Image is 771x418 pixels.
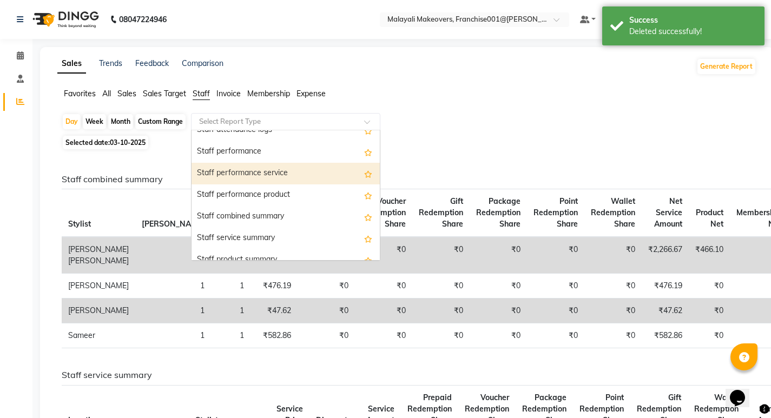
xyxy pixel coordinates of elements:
[527,237,584,274] td: ₹0
[192,249,380,271] div: Staff product summary
[726,375,760,407] iframe: chat widget
[419,196,463,229] span: Gift Redemption Share
[642,323,689,348] td: ₹582.86
[629,26,756,37] div: Deleted successfully!
[364,232,372,245] span: Add this report to Favorites List
[470,323,527,348] td: ₹0
[211,298,251,323] td: 1
[533,196,578,229] span: Point Redemption Share
[192,184,380,206] div: Staff performance product
[62,370,748,380] h6: Staff service summary
[62,323,135,348] td: Sameer
[192,228,380,249] div: Staff service summary
[62,274,135,298] td: [PERSON_NAME]
[642,237,689,274] td: ₹2,266.67
[296,89,326,98] span: Expense
[527,323,584,348] td: ₹0
[62,237,135,274] td: [PERSON_NAME] [PERSON_NAME]
[64,89,96,98] span: Favorites
[584,237,642,274] td: ₹0
[689,237,730,274] td: ₹466.10
[119,4,167,35] b: 08047224946
[102,89,111,98] span: All
[117,89,136,98] span: Sales
[689,323,730,348] td: ₹0
[364,210,372,223] span: Add this report to Favorites List
[28,4,102,35] img: logo
[584,298,642,323] td: ₹0
[629,15,756,26] div: Success
[216,89,241,98] span: Invoice
[591,196,635,229] span: Wallet Redemption Share
[192,120,380,141] div: Staff attendance logs
[642,274,689,298] td: ₹476.19
[364,145,372,158] span: Add this report to Favorites List
[364,189,372,202] span: Add this report to Favorites List
[99,58,122,68] a: Trends
[355,237,412,274] td: ₹0
[83,114,106,129] div: Week
[63,114,81,129] div: Day
[57,54,86,74] a: Sales
[527,298,584,323] td: ₹0
[476,196,520,229] span: Package Redemption Share
[584,323,642,348] td: ₹0
[251,323,298,348] td: ₹582.86
[364,124,372,137] span: Add this report to Favorites List
[135,237,211,274] td: 1
[689,274,730,298] td: ₹0
[251,298,298,323] td: ₹47.62
[364,254,372,267] span: Add this report to Favorites List
[584,274,642,298] td: ₹0
[192,206,380,228] div: Staff combined summary
[298,274,355,298] td: ₹0
[62,298,135,323] td: [PERSON_NAME]
[193,89,210,98] span: Staff
[298,298,355,323] td: ₹0
[470,298,527,323] td: ₹0
[642,298,689,323] td: ₹47.62
[412,323,470,348] td: ₹0
[142,219,205,229] span: [PERSON_NAME]
[355,298,412,323] td: ₹0
[527,274,584,298] td: ₹0
[182,58,223,68] a: Comparison
[62,174,748,184] h6: Staff combined summary
[361,196,406,229] span: Voucher Redemption Share
[110,138,146,147] span: 03-10-2025
[135,323,211,348] td: 1
[689,298,730,323] td: ₹0
[135,114,186,129] div: Custom Range
[251,274,298,298] td: ₹476.19
[211,274,251,298] td: 1
[412,274,470,298] td: ₹0
[135,274,211,298] td: 1
[364,167,372,180] span: Add this report to Favorites List
[68,219,91,229] span: Stylist
[654,196,682,229] span: Net Service Amount
[470,274,527,298] td: ₹0
[412,237,470,274] td: ₹0
[470,237,527,274] td: ₹0
[355,274,412,298] td: ₹0
[697,59,755,74] button: Generate Report
[192,141,380,163] div: Staff performance
[298,323,355,348] td: ₹0
[143,89,186,98] span: Sales Target
[63,136,148,149] span: Selected date:
[108,114,133,129] div: Month
[412,298,470,323] td: ₹0
[135,58,169,68] a: Feedback
[191,130,380,261] ng-dropdown-panel: Options list
[135,298,211,323] td: 1
[192,163,380,184] div: Staff performance service
[211,323,251,348] td: 1
[247,89,290,98] span: Membership
[696,208,723,229] span: Product Net
[355,323,412,348] td: ₹0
